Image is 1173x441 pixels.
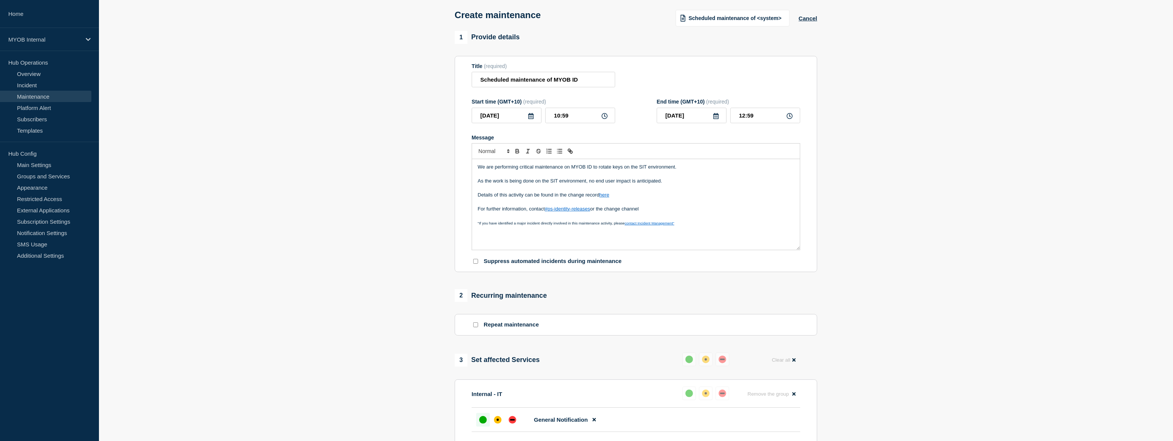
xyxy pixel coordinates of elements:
p: Internal - IT [472,391,502,397]
p: MYOB Internal [8,36,81,43]
img: template icon [681,15,686,22]
div: up [479,416,487,424]
span: 3 [455,354,468,367]
a: here [599,192,609,198]
div: Start time (GMT+10) [472,99,615,105]
input: YYYY-MM-DD [472,108,542,123]
div: up [685,390,693,397]
span: (required) [523,99,546,105]
button: Toggle strikethrough text [533,147,544,156]
div: Recurring maintenance [455,289,547,302]
span: 2 [455,289,468,302]
p: Details of this activity can be found in the change record [478,192,794,198]
a: #ps-identity-releases [545,206,590,212]
span: Scheduled maintenance of <system> [688,15,781,21]
button: Remove the group [743,387,800,401]
div: affected [494,416,502,424]
input: HH:MM [545,108,615,123]
p: We are performing critical maintenance on MYOB ID to rotate keys on the SIT environment. [478,164,794,170]
div: affected [702,356,710,363]
input: Suppress automated incidents during maintenance [473,259,478,264]
button: Cancel [799,15,817,22]
div: Title [472,63,615,69]
span: 1 [455,31,468,44]
h1: Create maintenance [455,10,541,20]
div: Message [472,159,800,250]
input: YYYY-MM-DD [657,108,727,123]
button: Toggle ordered list [544,147,554,156]
div: affected [702,390,710,397]
input: Repeat maintenance [473,322,478,327]
button: up [682,387,696,400]
span: (required) [484,63,507,69]
div: Provide details [455,31,520,44]
button: Toggle bulleted list [554,147,565,156]
span: Remove the group [747,391,789,397]
button: Toggle link [565,147,576,156]
div: down [719,390,726,397]
button: Toggle bold text [512,147,523,156]
a: contact Incident Management" [625,221,674,225]
button: affected [699,353,713,366]
div: down [719,356,726,363]
p: Suppress automated incidents during maintenance [484,258,622,265]
div: End time (GMT+10) [657,99,800,105]
span: "If you have identified a major incident directly involved in this maintenance activity, please [478,221,625,225]
input: Title [472,72,615,87]
button: Toggle italic text [523,147,533,156]
button: affected [699,387,713,400]
p: Repeat maintenance [484,321,539,328]
div: down [509,416,516,424]
div: Message [472,135,800,141]
span: General Notification [534,416,588,423]
button: down [716,387,729,400]
input: HH:MM [730,108,800,123]
span: (required) [706,99,729,105]
span: Font size [475,147,512,156]
button: Clear all [767,353,800,367]
p: As the work is being done on the SIT environment, no end user impact is anticipated. [478,178,794,184]
button: up [682,353,696,366]
p: For further information, contact or the change channel [478,206,794,212]
button: down [716,353,729,366]
div: Set affected Services [455,354,540,367]
div: up [685,356,693,363]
